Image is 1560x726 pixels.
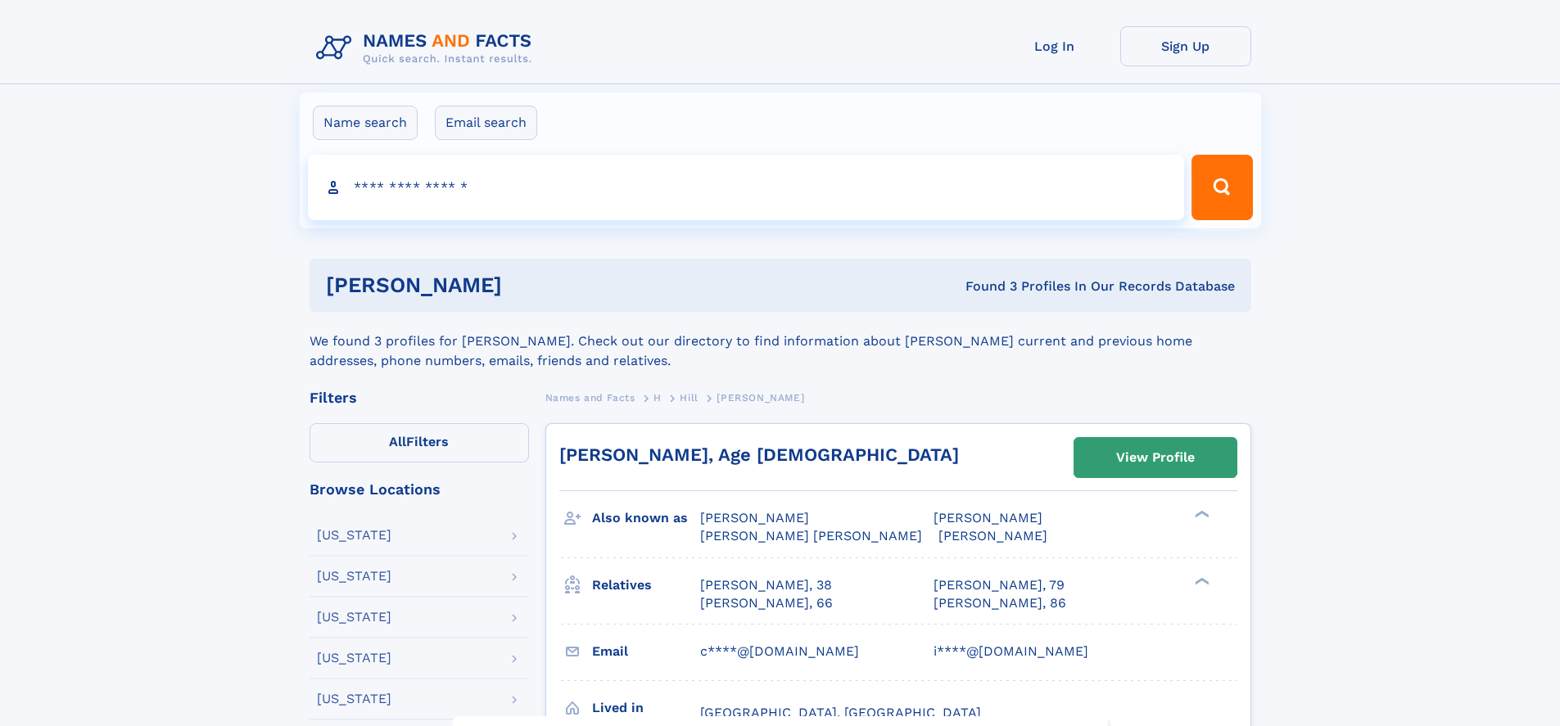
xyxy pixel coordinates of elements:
[700,528,922,543] span: [PERSON_NAME] [PERSON_NAME]
[317,570,391,583] div: [US_STATE]
[700,705,981,720] span: [GEOGRAPHIC_DATA], [GEOGRAPHIC_DATA]
[317,611,391,624] div: [US_STATE]
[310,482,529,497] div: Browse Locations
[717,392,804,404] span: [PERSON_NAME]
[1120,26,1251,66] a: Sign Up
[592,571,700,599] h3: Relatives
[934,576,1065,594] a: [PERSON_NAME], 79
[310,26,545,70] img: Logo Names and Facts
[317,652,391,665] div: [US_STATE]
[934,510,1042,525] span: [PERSON_NAME]
[545,387,635,408] a: Names and Facts
[680,387,698,408] a: Hill
[653,392,662,404] span: H
[700,510,809,525] span: [PERSON_NAME]
[317,692,391,706] div: [US_STATE]
[592,694,700,722] h3: Lived in
[313,106,418,140] label: Name search
[308,155,1185,220] input: search input
[680,392,698,404] span: Hill
[389,434,406,449] span: All
[934,594,1066,612] a: [PERSON_NAME], 86
[592,504,700,532] h3: Also known as
[435,106,537,140] label: Email search
[1074,438,1237,477] a: View Profile
[653,387,662,408] a: H
[1191,575,1210,586] div: ❯
[310,312,1251,371] div: We found 3 profiles for [PERSON_NAME]. Check out our directory to find information about [PERSON_...
[310,423,529,462] label: Filters
[938,528,1047,543] span: [PERSON_NAME]
[700,594,833,612] a: [PERSON_NAME], 66
[559,444,959,465] a: [PERSON_NAME], Age [DEMOGRAPHIC_DATA]
[700,576,832,594] a: [PERSON_NAME], 38
[734,277,1235,295] div: Found 3 Profiles In Our Records Database
[317,529,391,542] div: [US_STATE]
[326,275,734,295] h1: [PERSON_NAME]
[310,390,529,405] div: Filters
[989,26,1120,66] a: Log In
[1116,439,1195,476] div: View Profile
[1191,155,1252,220] button: Search Button
[592,638,700,665] h3: Email
[1191,509,1210,520] div: ❯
